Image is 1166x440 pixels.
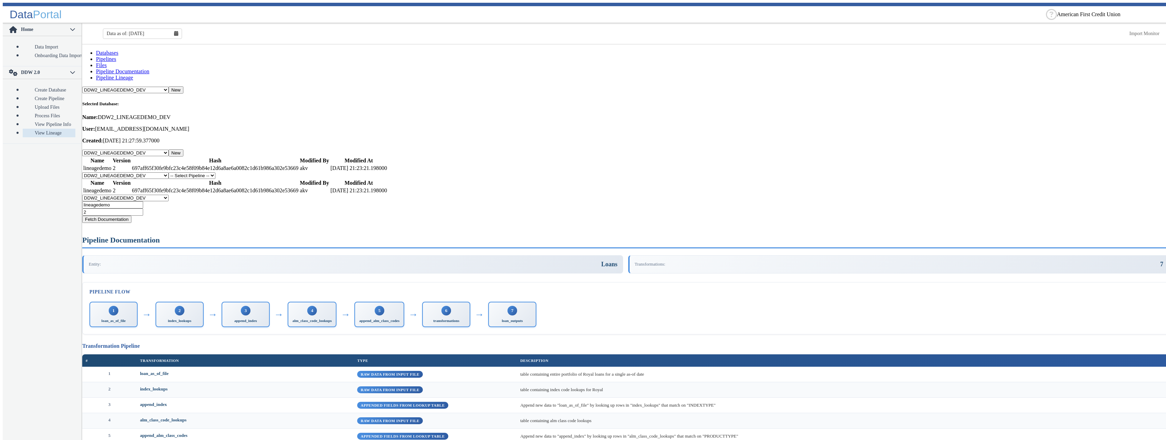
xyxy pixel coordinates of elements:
[300,180,330,186] th: Modified By
[507,306,517,315] div: 7
[433,318,459,323] div: transformations
[241,306,250,315] div: 3
[137,397,354,413] td: append_index
[113,187,131,194] td: 2
[3,36,82,66] p-accordion-content: Home
[96,62,107,68] a: Files
[113,165,131,172] td: 2
[635,261,665,267] span: Transformations:
[96,68,149,74] a: Pipeline Documentation
[357,371,423,378] span: raw data from input file
[82,397,137,413] td: 3
[89,261,101,267] span: Entity:
[357,417,423,424] span: raw data from input file
[3,66,82,79] p-accordion-header: DDW 2.0
[169,86,183,94] button: New
[307,306,317,315] div: 4
[137,382,354,397] td: index_lookups
[82,354,137,367] th: #
[234,318,257,323] div: append_index
[96,56,116,62] a: Pipelines
[3,23,82,36] p-accordion-header: Home
[601,261,617,268] span: Loans
[23,111,75,120] a: Process Files
[23,103,75,111] a: Upload Files
[82,216,131,223] button: Fetch Documentation
[357,433,448,440] span: appended fields from lookup table
[89,289,1162,295] h6: PIPELINE FLOW
[96,50,118,56] a: Databases
[23,120,75,129] a: View Pipeline Info
[1046,9,1057,20] div: Help
[357,386,423,393] span: raw data from input file
[292,318,332,323] div: alm_class_code_lookups
[82,201,143,208] input: Pipeline Name
[132,165,299,172] td: 697aff65f30fe9bfc23c4e58f09b84e12d6a8ae6a0082c1d61b986a302e53669
[113,157,131,164] th: Version
[83,157,112,164] th: Name
[82,114,98,120] strong: Name:
[23,43,75,51] a: Data Import
[408,310,418,319] div: →
[23,86,75,94] a: Create Database
[82,382,137,397] td: 2
[132,180,299,186] th: Hash
[354,354,517,367] th: Type
[137,367,354,382] td: loan_as_of_file
[82,126,95,132] strong: User:
[300,187,330,194] td: akv
[1130,31,1160,36] a: This is available for Darling Employees only
[23,94,75,103] a: Create Pipeline
[82,413,137,428] td: 4
[1160,261,1163,268] span: 7
[83,187,112,194] td: lineagedemo
[82,208,143,216] input: Pipeline Version
[113,180,131,186] th: Version
[341,310,350,319] div: →
[441,306,451,315] div: 6
[169,149,183,157] button: New
[3,79,82,143] p-accordion-content: DDW 2.0
[20,70,70,75] span: DDW 2.0
[83,165,112,172] td: lineagedemo
[375,306,384,315] div: 5
[1057,11,1160,18] ng-select: American First Credit Union
[330,180,387,186] th: Modified At
[137,354,354,367] th: Transformation
[274,310,284,319] div: →
[82,138,103,143] strong: Created:
[137,413,354,428] td: alm_class_code_lookups
[83,180,112,186] th: Name
[101,318,126,323] div: loan_as_of_file
[142,310,151,319] div: →
[330,157,387,164] th: Modified At
[474,310,484,319] div: →
[168,318,191,323] div: index_lookups
[20,27,70,32] span: Home
[208,310,217,319] div: →
[300,165,330,172] td: akv
[132,187,299,194] td: 697aff65f30fe9bfc23c4e58f09b84e12d6a8ae6a0082c1d61b986a302e53669
[33,8,62,21] span: Portal
[359,318,399,323] div: append_alm_class_codes
[330,187,387,194] td: [DATE] 21:23:21.198000
[502,318,523,323] div: loan_outputs
[10,8,33,21] span: Data
[82,367,137,382] td: 1
[175,306,184,315] div: 2
[96,75,133,81] a: Pipeline Lineage
[109,306,118,315] div: 1
[23,129,75,137] a: View Lineage
[300,157,330,164] th: Modified By
[107,31,144,36] span: Data as of: [DATE]
[132,157,299,164] th: Hash
[23,51,75,60] a: Onboarding Data Import
[330,165,387,172] td: [DATE] 21:23:21.198000
[357,402,448,409] span: appended fields from lookup table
